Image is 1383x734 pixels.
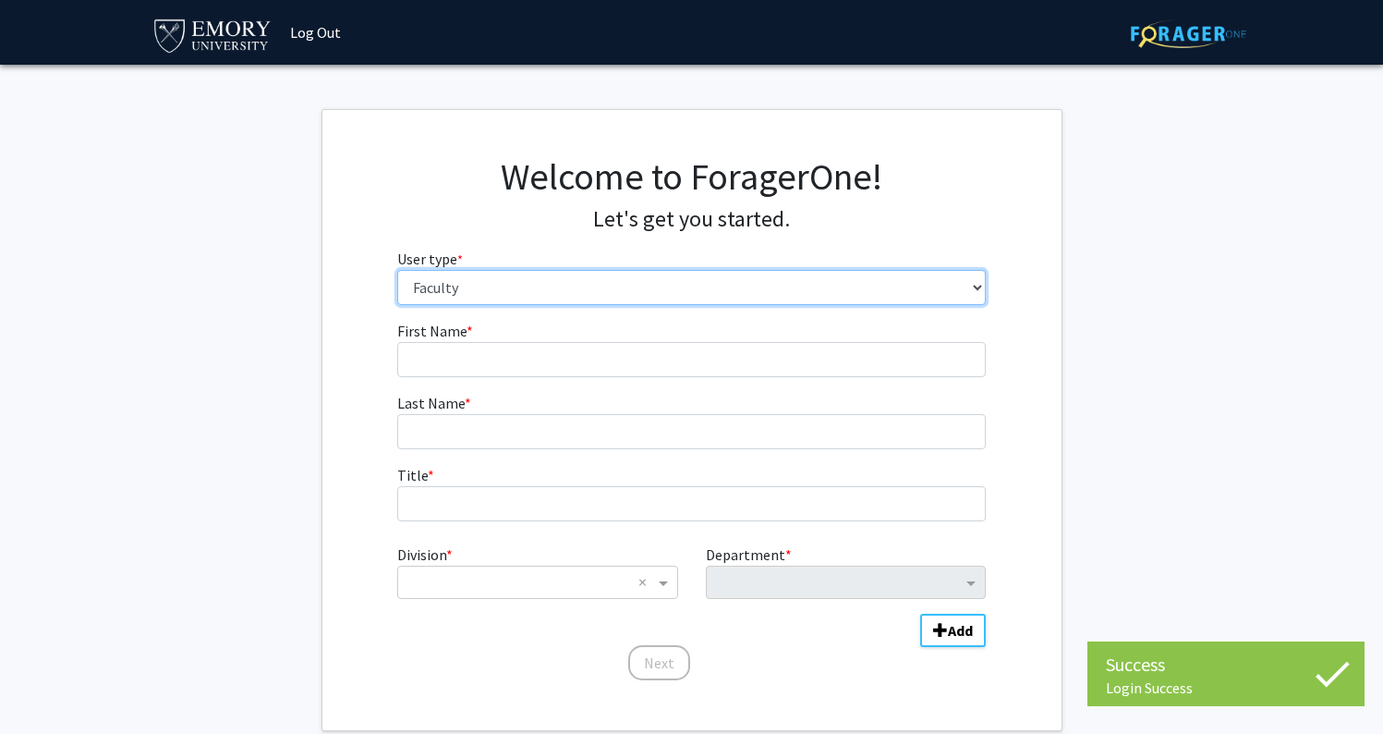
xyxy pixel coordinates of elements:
img: ForagerOne Logo [1131,19,1246,48]
button: Add Division/Department [920,614,986,647]
b: Add [948,621,973,640]
div: Login Success [1106,679,1346,697]
div: Success [1106,651,1346,679]
h1: Welcome to ForagerOne! [397,154,986,199]
label: User type [397,248,463,270]
span: First Name [397,322,467,340]
h4: Let's get you started. [397,206,986,233]
span: Title [397,466,428,484]
div: Department [692,544,1000,599]
iframe: Chat [14,651,79,720]
img: Emory University Logo [152,14,274,55]
ng-select: Division [397,566,677,599]
span: Clear all [638,571,654,593]
button: Next [628,645,690,680]
ng-select: Department [706,566,986,599]
span: Last Name [397,394,465,412]
div: Division [383,544,691,599]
